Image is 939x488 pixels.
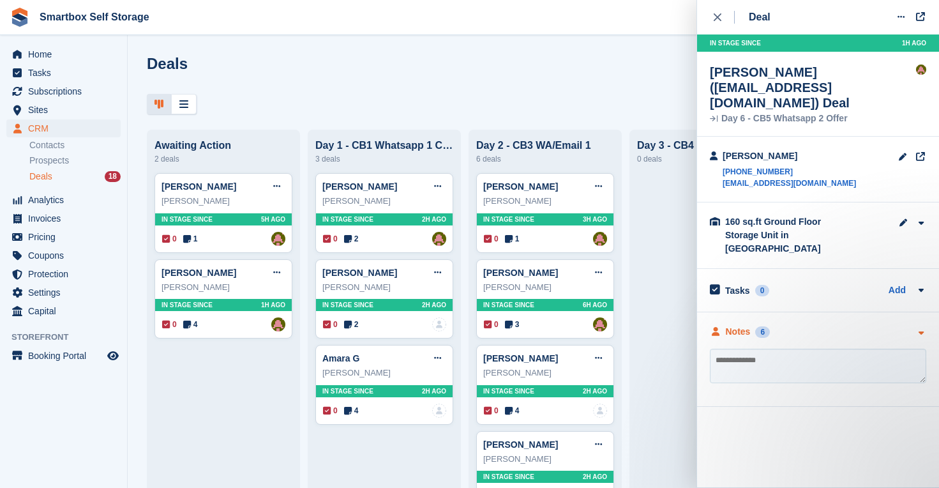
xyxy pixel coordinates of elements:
div: 160 sq.ft Ground Floor Storage Unit in [GEOGRAPHIC_DATA] [725,215,853,255]
a: Preview store [105,348,121,363]
a: Alex Selenitsas [593,232,607,246]
div: 0 deals [637,151,775,167]
span: In stage since [483,215,534,224]
h2: Tasks [725,285,750,296]
span: 4 [344,405,359,416]
div: [PERSON_NAME] [483,453,607,466]
span: 1H AGO [261,300,285,310]
span: 1H AGO [902,38,926,48]
span: 0 [484,405,499,416]
span: Tasks [28,64,105,82]
a: deal-assignee-blank [593,404,607,418]
span: 0 [323,319,338,330]
div: [PERSON_NAME] [322,195,446,208]
span: 3 [505,319,520,330]
a: [PERSON_NAME] [483,439,558,450]
span: 2 [344,233,359,245]
div: 2 deals [154,151,292,167]
a: menu [6,45,121,63]
div: Day 1 - CB1 Whatsapp 1 CB2 [315,140,453,151]
span: 4 [183,319,198,330]
div: [PERSON_NAME] [483,281,607,294]
span: 6H AGO [583,300,607,310]
span: 2H AGO [583,472,607,482]
span: 3H AGO [583,215,607,224]
a: [PERSON_NAME] [483,353,558,363]
a: menu [6,64,121,82]
span: In stage since [322,300,373,310]
span: In stage since [162,300,213,310]
img: Alex Selenitsas [593,317,607,332]
div: [PERSON_NAME] [162,281,285,294]
div: [PERSON_NAME] [483,195,607,208]
span: Coupons [28,247,105,264]
a: [PERSON_NAME] [322,268,397,278]
img: Alex Selenitsas [271,317,285,332]
span: 2H AGO [422,386,446,396]
a: [PHONE_NUMBER] [723,166,856,178]
span: 2H AGO [422,300,446,310]
div: Notes [726,325,751,339]
div: 0 [755,285,770,296]
span: 0 [162,319,177,330]
a: [EMAIL_ADDRESS][DOMAIN_NAME] [723,178,856,189]
a: deal-assignee-blank [432,317,446,332]
a: menu [6,228,121,246]
span: 1 [505,233,520,245]
span: 0 [323,233,338,245]
div: 6 [755,326,770,338]
a: [PERSON_NAME] [483,268,558,278]
span: Pricing [28,228,105,246]
a: Alex Selenitsas [432,232,446,246]
span: CRM [28,119,105,137]
span: 0 [323,405,338,416]
span: In stage since [483,386,534,396]
img: stora-icon-8386f47178a22dfd0bd8f6a31ec36ba5ce8667c1dd55bd0f319d3a0aa187defe.svg [10,8,29,27]
a: menu [6,265,121,283]
a: Amara G [322,353,359,363]
a: Prospects [29,154,121,167]
span: Home [28,45,105,63]
span: 1 [183,233,198,245]
img: Alex Selenitsas [916,65,926,75]
span: Protection [28,265,105,283]
a: [PERSON_NAME] [162,268,236,278]
span: 0 [484,233,499,245]
h1: Deals [147,55,188,72]
div: 18 [105,171,121,182]
a: Add [889,284,906,298]
a: menu [6,191,121,209]
span: 2 [344,319,359,330]
span: 2H AGO [422,215,446,224]
span: Sites [28,101,105,119]
a: menu [6,247,121,264]
span: Storefront [11,331,127,344]
div: [PERSON_NAME] [483,367,607,379]
div: Deal [749,10,770,25]
img: deal-assignee-blank [432,404,446,418]
span: 4 [505,405,520,416]
a: [PERSON_NAME] [322,181,397,192]
span: In stage since [322,215,373,224]
span: 5H AGO [261,215,285,224]
a: Alex Selenitsas [271,232,285,246]
a: [PERSON_NAME] [483,181,558,192]
span: In stage since [710,38,761,48]
span: In stage since [322,386,373,396]
a: menu [6,82,121,100]
span: Invoices [28,210,105,227]
span: Booking Portal [28,347,105,365]
span: 2H AGO [583,386,607,396]
div: Day 3 - CB4 VM Email 2 [637,140,775,151]
div: [PERSON_NAME] [322,367,446,379]
a: menu [6,119,121,137]
div: [PERSON_NAME] [723,149,856,163]
span: Subscriptions [28,82,105,100]
a: menu [6,210,121,227]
